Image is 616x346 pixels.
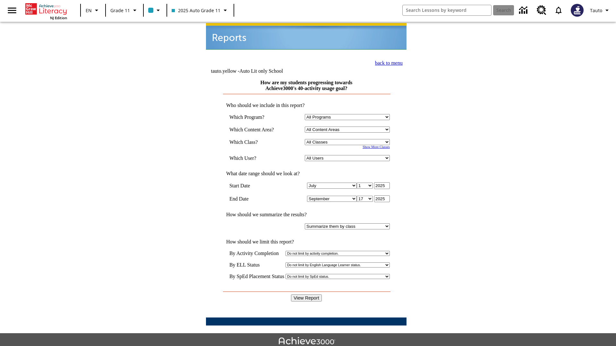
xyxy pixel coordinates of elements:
td: Which User? [229,155,283,161]
td: How should we limit this report? [223,239,390,245]
td: By Activity Completion [229,251,284,256]
button: Grade: Grade 11, Select a grade [108,4,141,16]
td: By SpEd Placement Status [229,274,284,279]
span: EN [86,7,92,14]
td: Who should we include in this report? [223,103,390,108]
img: Avatar [571,4,584,17]
td: By ELL Status [229,262,284,268]
td: Which Class? [229,139,283,145]
button: Class color is light blue. Change class color [146,4,165,16]
span: NJ Edition [50,15,67,20]
td: tauto.yellow - [211,68,329,74]
a: Data Center [515,2,533,19]
td: What date range should we look at? [223,171,390,177]
img: header [206,23,406,50]
a: Resource Center, Will open in new tab [533,2,550,19]
td: How should we summarize the results? [223,212,390,218]
button: Profile/Settings [587,4,613,16]
span: Tauto [590,7,602,14]
a: Notifications [550,2,567,19]
a: back to menu [375,60,403,66]
input: View Report [291,294,322,301]
a: How are my students progressing towards Achieve3000's 40-activity usage goal? [261,80,353,91]
div: Home [25,2,67,20]
td: Which Program? [229,114,283,120]
nobr: Which Content Area? [229,127,274,132]
td: Start Date [229,182,283,189]
button: Open side menu [3,1,21,20]
button: Class: 2025 Auto Grade 11, Select your class [169,4,232,16]
input: search field [403,5,491,15]
button: Language: EN, Select a language [83,4,103,16]
span: Grade 11 [110,7,130,14]
span: 2025 Auto Grade 11 [172,7,220,14]
button: Select a new avatar [567,2,587,19]
td: End Date [229,195,283,202]
nobr: Auto Lit only School [239,68,283,74]
a: Show More Classes [363,145,390,149]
